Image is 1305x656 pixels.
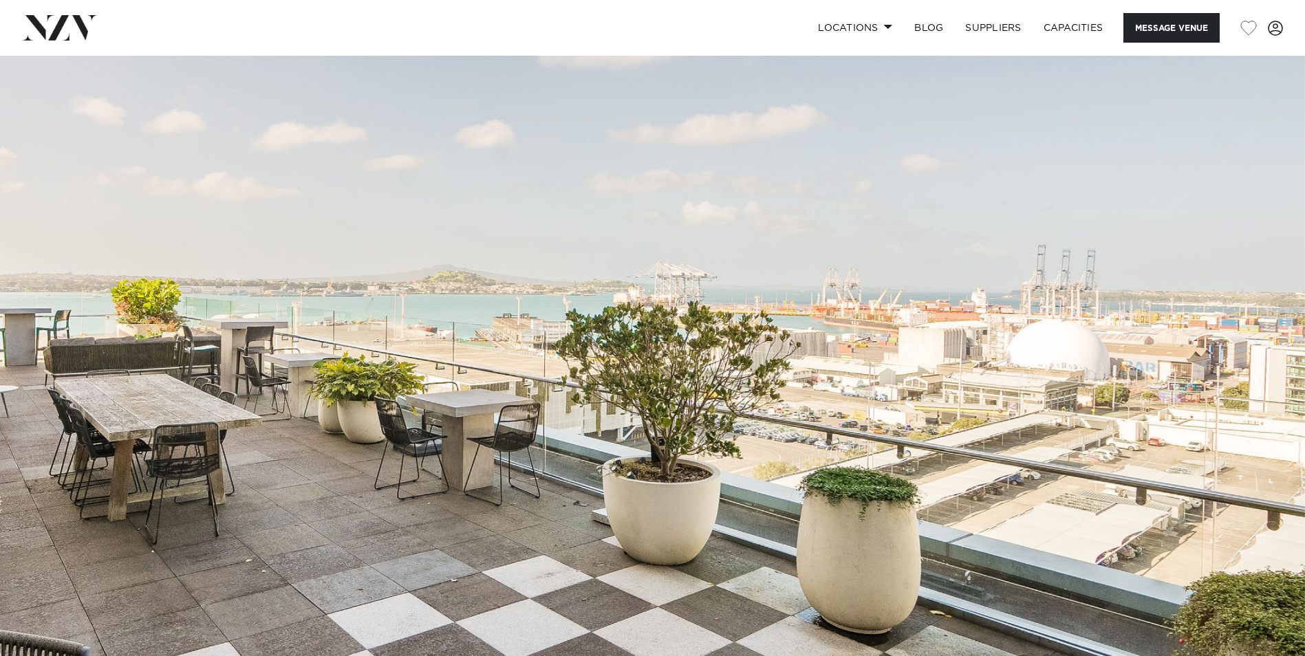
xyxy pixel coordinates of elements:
[954,13,1032,43] a: SUPPLIERS
[807,13,903,43] a: Locations
[903,13,954,43] a: BLOG
[22,15,97,40] img: nzv-logo.png
[1033,13,1114,43] a: Capacities
[1123,13,1220,43] button: Message Venue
